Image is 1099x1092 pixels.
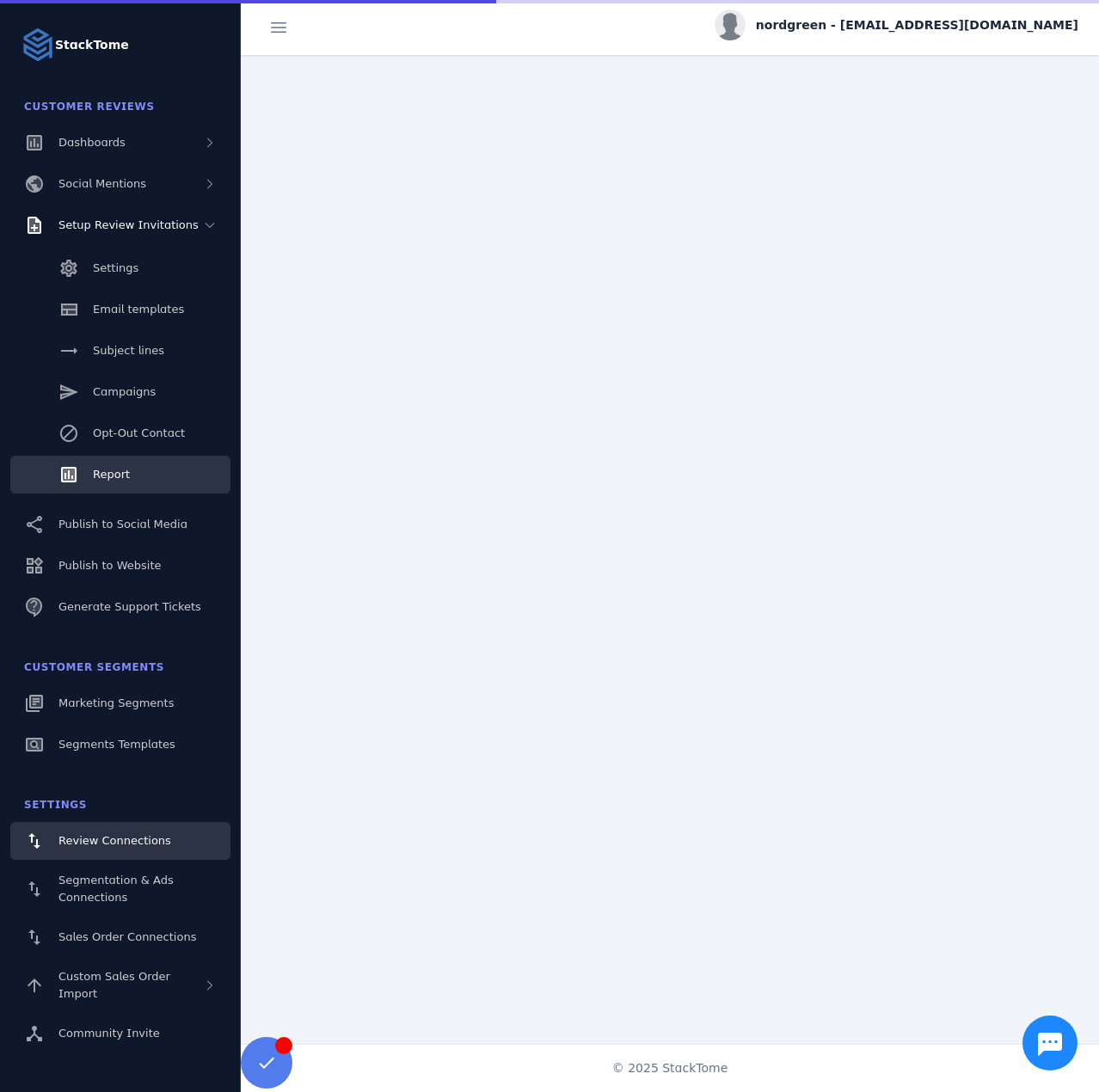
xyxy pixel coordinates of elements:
a: Publish to Website [10,547,230,585]
a: Review Connections [10,822,230,860]
span: Publish to Website [58,559,161,572]
span: Settings [93,261,138,274]
span: Marketing Segments [58,696,174,709]
span: Review Connections [58,834,171,847]
a: Generate Support Tickets [10,588,230,626]
span: Community Invite [58,1027,160,1040]
a: Segmentation & Ads Connections [10,863,230,915]
strong: StackTome [55,36,129,54]
span: Publish to Social Media [58,518,187,531]
a: Sales Order Connections [10,918,230,956]
span: Generate Support Tickets [58,600,201,613]
a: Publish to Social Media [10,506,230,543]
span: Sales Order Connections [58,930,196,943]
span: Customer Segments [24,661,164,673]
button: nordgreen - [EMAIL_ADDRESS][DOMAIN_NAME] [715,9,1078,40]
span: Segments Templates [58,738,175,751]
span: nordgreen - [EMAIL_ADDRESS][DOMAIN_NAME] [756,16,1078,34]
span: Subject lines [93,344,164,357]
a: Community Invite [10,1015,230,1052]
span: © 2025 StackTome [612,1059,728,1077]
span: Settings [24,799,87,811]
span: Opt-Out Contact [93,426,185,439]
a: Report [10,456,230,494]
img: profile.jpg [715,9,746,40]
img: Logo image [21,28,55,62]
span: Campaigns [93,385,156,398]
span: Setup Review Invitations [58,218,199,231]
a: Marketing Segments [10,684,230,722]
a: Settings [10,249,230,287]
span: Dashboards [58,136,126,149]
span: Report [93,468,130,481]
a: Email templates [10,291,230,328]
span: Segmentation & Ads Connections [58,874,174,904]
a: Opt-Out Contact [10,414,230,452]
span: Social Mentions [58,177,146,190]
span: Email templates [93,303,184,316]
span: Customer Reviews [24,101,155,113]
a: Segments Templates [10,726,230,764]
a: Campaigns [10,373,230,411]
span: Custom Sales Order Import [58,970,170,1000]
a: Subject lines [10,332,230,370]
